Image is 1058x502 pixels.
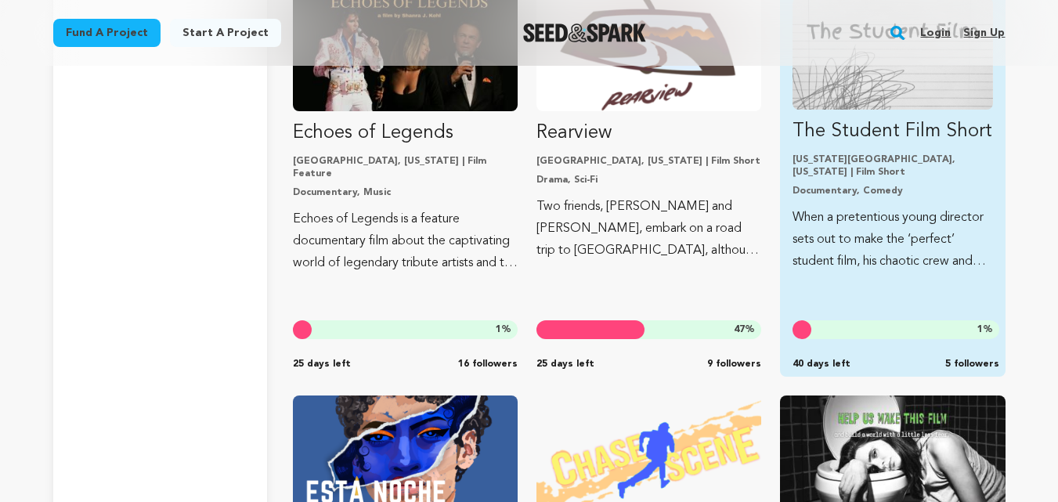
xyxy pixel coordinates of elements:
[523,23,646,42] a: Seed&Spark Homepage
[293,121,518,146] p: Echoes of Legends
[293,358,351,370] span: 25 days left
[496,323,511,336] span: %
[734,325,745,334] span: 47
[977,325,983,334] span: 1
[536,358,594,370] span: 25 days left
[945,358,999,370] span: 5 followers
[523,23,646,42] img: Seed&Spark Logo Dark Mode
[53,19,161,47] a: Fund a project
[707,358,761,370] span: 9 followers
[963,20,1005,45] a: Sign up
[496,325,501,334] span: 1
[793,185,992,197] p: Documentary, Comedy
[793,358,850,370] span: 40 days left
[293,155,518,180] p: [GEOGRAPHIC_DATA], [US_STATE] | Film Feature
[734,323,755,336] span: %
[536,196,761,262] p: Two friends, [PERSON_NAME] and [PERSON_NAME], embark on a road trip to [GEOGRAPHIC_DATA], althoug...
[170,19,281,47] a: Start a project
[793,153,992,179] p: [US_STATE][GEOGRAPHIC_DATA], [US_STATE] | Film Short
[536,121,761,146] p: Rearview
[536,155,761,168] p: [GEOGRAPHIC_DATA], [US_STATE] | Film Short
[793,119,992,144] p: The Student Film Short
[920,20,951,45] a: Login
[793,207,992,273] p: When a pretentious young director sets out to make the ‘perfect’ student film, his chaotic crew a...
[458,358,518,370] span: 16 followers
[293,208,518,274] p: Echoes of Legends is a feature documentary film about the captivating world of legendary tribute ...
[977,323,993,336] span: %
[536,174,761,186] p: Drama, Sci-Fi
[293,186,518,199] p: Documentary, Music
